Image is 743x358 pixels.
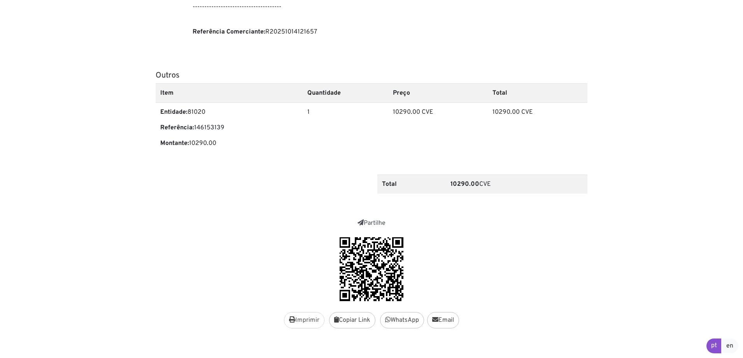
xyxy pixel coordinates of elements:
[160,139,189,147] b: Montante:
[193,28,265,36] b: Referência Comerciante:
[284,312,324,328] button: Imprimir
[303,102,388,159] td: 1
[377,175,446,194] th: Total
[156,83,303,102] th: Item
[160,139,298,148] p: 10290.00
[156,237,587,301] div: https://faxi.online/receipt/2025101412165785/vpVE
[303,83,388,102] th: Quantidade
[340,237,403,301] img: arTCRAAAABklEQVQDAAu9PN6+fQcAAAAAAElFTkSuQmCC
[357,219,386,227] a: Partilhe
[329,312,375,328] button: Copiar Link
[721,339,738,353] a: en
[388,83,488,102] th: Preço
[488,83,587,102] th: Total
[160,124,194,132] b: Referência:
[160,108,188,116] b: Entidade:
[193,27,366,37] p: R20251014121657
[488,102,587,159] td: 10290.00 CVE
[156,71,587,80] h5: Outros
[160,123,298,132] p: 146153139
[450,180,479,188] b: 10290.00
[380,312,424,328] a: WhatsApp
[427,312,459,328] a: Email
[706,339,722,353] a: pt
[446,175,587,194] td: CVE
[388,102,488,159] td: 10290.00 CVE
[160,108,298,117] p: 81020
